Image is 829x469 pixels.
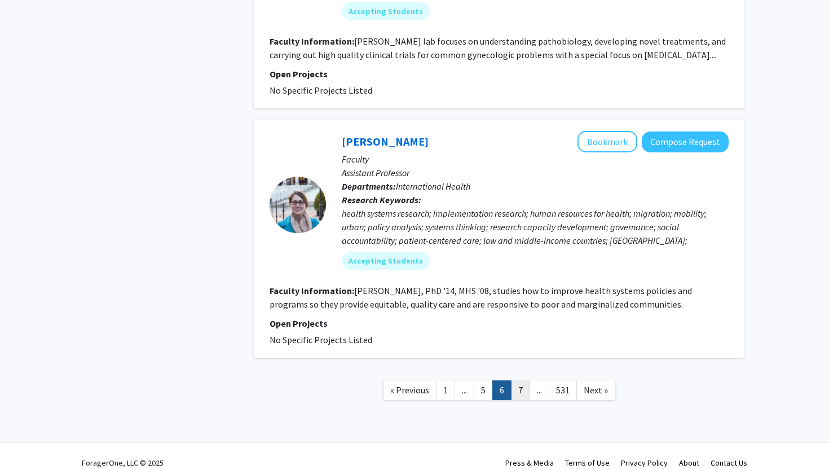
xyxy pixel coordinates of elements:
div: health systems research; implementation research; human resources for health; migration; mobility... [342,207,729,261]
mat-chip: Accepting Students [342,252,430,270]
a: 5 [474,380,493,400]
a: 6 [492,380,511,400]
span: International Health [396,181,470,192]
fg-read-more: [PERSON_NAME] lab focuses on understanding pathobiology, developing novel treatments, and carryin... [270,36,726,60]
a: Press & Media [505,458,554,468]
mat-chip: Accepting Students [342,2,430,20]
p: Faculty [342,152,729,166]
a: Terms of Use [565,458,610,468]
a: 7 [511,380,530,400]
a: About [679,458,699,468]
span: ... [462,384,467,396]
b: Research Keywords: [342,194,421,205]
b: Faculty Information: [270,285,354,296]
iframe: Chat [8,418,48,461]
p: Open Projects [270,317,729,330]
span: Next » [584,384,608,396]
b: Faculty Information: [270,36,354,47]
span: ... [537,384,542,396]
a: 1 [436,380,455,400]
button: Compose Request to Ligia Paina [642,132,729,152]
span: « Previous [390,384,429,396]
a: Contact Us [711,458,747,468]
span: No Specific Projects Listed [270,85,372,96]
span: No Specific Projects Listed [270,334,372,345]
p: Assistant Professor [342,166,729,179]
p: Open Projects [270,67,729,81]
a: [PERSON_NAME] [342,134,429,148]
a: Previous [383,380,436,400]
nav: Page navigation [254,369,744,415]
a: Privacy Policy [621,458,668,468]
fg-read-more: [PERSON_NAME], PhD '14, MHS '08, studies how to improve health systems policies and programs so t... [270,285,692,310]
b: Departments: [342,181,396,192]
button: Add Ligia Paina to Bookmarks [577,131,637,152]
a: Next [576,380,615,400]
a: 531 [549,380,577,400]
